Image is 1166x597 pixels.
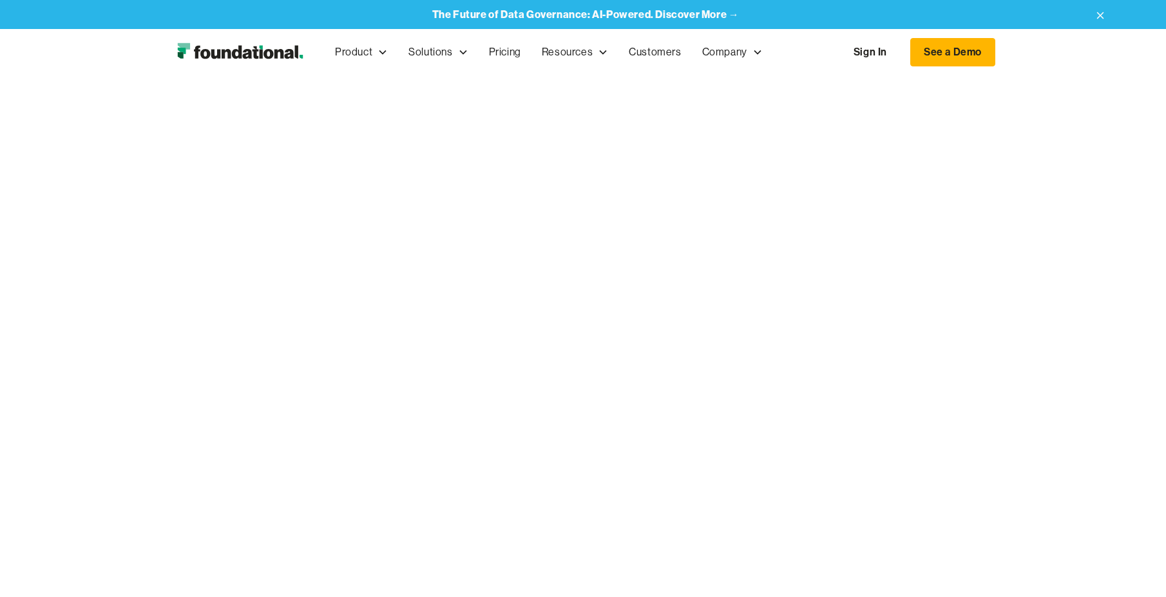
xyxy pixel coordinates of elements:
[432,8,740,21] a: The Future of Data Governance: AI-Powered. Discover More →
[408,44,452,61] div: Solutions
[542,44,593,61] div: Resources
[171,39,309,65] img: Foundational Logo
[910,38,995,66] a: See a Demo
[841,39,900,66] a: Sign In
[702,44,747,61] div: Company
[618,31,691,73] a: Customers
[335,44,372,61] div: Product
[479,31,531,73] a: Pricing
